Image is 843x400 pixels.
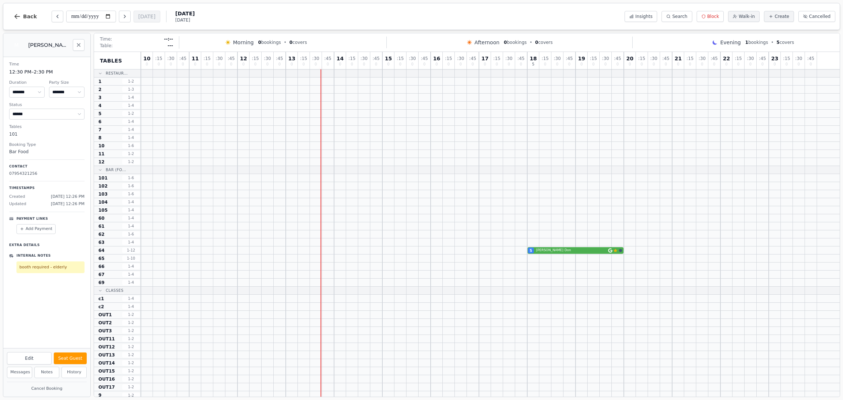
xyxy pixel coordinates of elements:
span: 0 [158,63,160,66]
span: 1 - 6 [122,143,140,148]
span: 0 [641,63,643,66]
span: 0 [303,63,305,66]
span: 5 [98,111,101,117]
span: • [530,39,532,45]
span: 61 [98,223,105,229]
span: : 15 [590,56,597,61]
span: 9 [98,392,101,398]
span: --- [168,43,173,49]
span: 0 [447,63,450,66]
span: 1 - 4 [122,304,140,309]
span: Classes [106,288,124,293]
span: : 45 [566,56,573,61]
span: 0 [242,63,244,66]
span: 1 - 4 [122,127,140,132]
span: 0 [786,63,788,66]
span: covers [776,39,794,45]
span: : 15 [638,56,645,61]
span: 10 [98,143,105,149]
span: 0 [568,63,570,66]
button: Notes [34,367,60,378]
span: OUT2 [98,320,112,326]
button: Add Payment [16,224,56,234]
span: 1 - 4 [122,215,140,221]
span: 1 - 2 [122,111,140,116]
span: 1 - 4 [122,95,140,100]
span: 0 [713,63,715,66]
span: 6 [98,119,101,125]
span: 0 [665,63,667,66]
span: 0 [653,63,655,66]
span: 0 [266,63,269,66]
span: 1 - 4 [122,199,140,205]
span: 60 [98,215,105,221]
span: Updated [9,201,26,207]
span: : 30 [457,56,464,61]
span: 1 - 2 [122,376,140,382]
span: 11 [192,56,199,61]
button: History [61,367,87,378]
span: 22 [723,56,730,61]
span: : 45 [324,56,331,61]
span: 0 [773,63,776,66]
span: 0 [496,63,498,66]
span: : 45 [276,56,283,61]
span: 0 [278,63,281,66]
span: 0 [411,63,413,66]
span: 1 - 4 [122,280,140,285]
span: 1 - 6 [122,183,140,189]
span: : 45 [469,56,476,61]
span: 104 [98,199,108,205]
span: 1 - 2 [122,328,140,333]
span: : 30 [409,56,416,61]
span: 18 [530,56,537,61]
span: 14 [337,56,344,61]
span: 0 [761,63,764,66]
span: 8 [98,135,101,141]
span: : 30 [747,56,754,61]
span: 0 [484,63,486,66]
span: 1 - 2 [122,384,140,390]
button: Block [697,11,724,22]
dt: Party Size [49,80,85,86]
span: 0 [258,40,261,45]
span: Afternoon [475,39,499,46]
span: 1 - 4 [122,264,140,269]
dt: Time [9,61,85,68]
span: 0 [629,63,631,66]
span: 0 [182,63,184,66]
span: 13 [288,56,295,61]
span: : 15 [783,56,790,61]
span: 1 - 4 [122,103,140,108]
span: : 45 [807,56,814,61]
span: Created [9,194,25,200]
span: 7 [98,127,101,133]
div: M [9,38,24,52]
span: 0 [387,63,389,66]
span: Cancelled [809,14,831,19]
button: Edit [7,352,52,365]
span: 64 [98,248,105,253]
span: 0 [725,63,727,66]
span: 1 [98,79,101,84]
span: 0 [218,63,220,66]
span: 1 - 12 [122,248,140,253]
span: 20 [626,56,633,61]
span: : 15 [155,56,162,61]
button: Messages [7,367,32,378]
span: 0 [677,63,679,66]
span: 1 - 4 [122,119,140,124]
span: 0 [535,40,538,45]
span: 0 [556,63,558,66]
span: 62 [98,231,105,237]
span: 1 - 2 [122,336,140,341]
span: : 15 [203,56,210,61]
span: 0 [170,63,172,66]
span: 1 - 6 [122,175,140,181]
span: : 30 [554,56,561,61]
span: 0 [617,63,619,66]
p: Timestamps [9,186,85,191]
span: 19 [578,56,585,61]
span: 5 [530,248,532,253]
span: 1 - 4 [122,135,140,140]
